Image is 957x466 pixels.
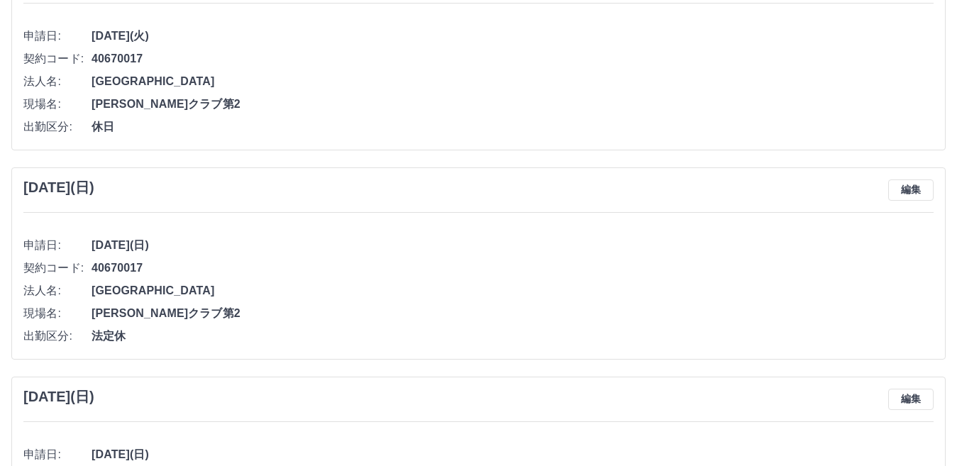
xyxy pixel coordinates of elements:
[92,28,934,45] span: [DATE](火)
[23,50,92,67] span: 契約コード:
[23,118,92,135] span: 出勤区分:
[23,28,92,45] span: 申請日:
[23,237,92,254] span: 申請日:
[23,305,92,322] span: 現場名:
[23,260,92,277] span: 契約コード:
[92,118,934,135] span: 休日
[92,96,934,113] span: [PERSON_NAME]クラブ第2
[92,328,934,345] span: 法定休
[92,446,934,463] span: [DATE](日)
[23,328,92,345] span: 出勤区分:
[23,282,92,299] span: 法人名:
[23,446,92,463] span: 申請日:
[23,179,94,196] h3: [DATE](日)
[23,96,92,113] span: 現場名:
[92,260,934,277] span: 40670017
[888,179,934,201] button: 編集
[92,237,934,254] span: [DATE](日)
[23,389,94,405] h3: [DATE](日)
[92,73,934,90] span: [GEOGRAPHIC_DATA]
[888,389,934,410] button: 編集
[92,305,934,322] span: [PERSON_NAME]クラブ第2
[92,282,934,299] span: [GEOGRAPHIC_DATA]
[92,50,934,67] span: 40670017
[23,73,92,90] span: 法人名:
